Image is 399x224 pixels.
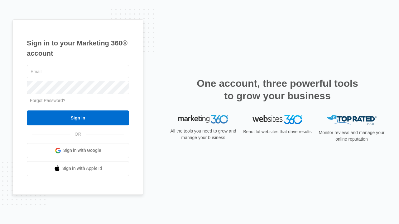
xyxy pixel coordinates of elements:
[27,110,129,125] input: Sign In
[317,129,387,142] p: Monitor reviews and manage your online reputation
[178,115,228,124] img: Marketing 360
[30,98,65,103] a: Forgot Password?
[27,161,129,176] a: Sign in with Apple Id
[243,128,312,135] p: Beautiful websites that drive results
[168,128,238,141] p: All the tools you need to grow and manage your business
[27,38,129,58] h1: Sign in to your Marketing 360® account
[63,147,101,154] span: Sign in with Google
[27,143,129,158] a: Sign in with Google
[70,131,86,138] span: OR
[62,165,102,172] span: Sign in with Apple Id
[195,77,360,102] h2: One account, three powerful tools to grow your business
[252,115,302,124] img: Websites 360
[327,115,377,125] img: Top Rated Local
[27,65,129,78] input: Email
